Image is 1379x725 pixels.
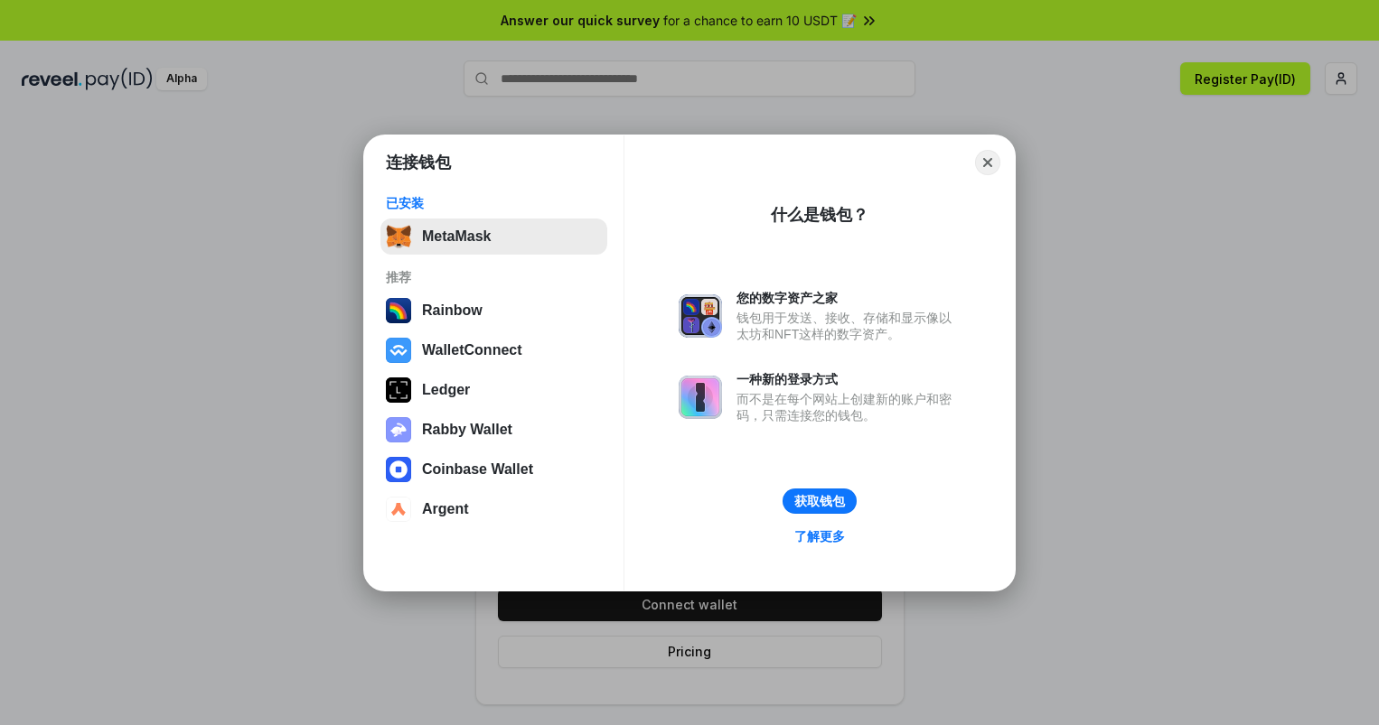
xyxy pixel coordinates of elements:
img: svg+xml,%3Csvg%20xmlns%3D%22http%3A%2F%2Fwww.w3.org%2F2000%2Fsvg%22%20width%3D%2228%22%20height%3... [386,377,411,403]
h1: 连接钱包 [386,152,451,173]
div: Argent [422,501,469,517]
button: Coinbase Wallet [380,451,607,488]
div: 已安装 [386,195,602,211]
div: Ledger [422,382,470,398]
button: 获取钱包 [783,488,857,514]
button: MetaMask [380,218,607,255]
div: 您的数字资产之家 [736,290,961,306]
img: svg+xml,%3Csvg%20width%3D%2228%22%20height%3D%2228%22%20viewBox%3D%220%200%2028%2028%22%20fill%3D... [386,338,411,363]
div: WalletConnect [422,342,522,358]
div: 推荐 [386,269,602,285]
div: 什么是钱包？ [771,204,868,226]
img: svg+xml,%3Csvg%20xmlns%3D%22http%3A%2F%2Fwww.w3.org%2F2000%2Fsvg%22%20fill%3D%22none%22%20viewBox... [386,417,411,442]
div: 获取钱包 [794,493,845,509]
div: 了解更多 [794,528,845,544]
div: Rabby Wallet [422,422,512,438]
img: svg+xml,%3Csvg%20width%3D%2228%22%20height%3D%2228%22%20viewBox%3D%220%200%2028%2028%22%20fill%3D... [386,457,411,482]
button: Ledger [380,372,607,408]
div: 而不是在每个网站上创建新的账户和密码，只需连接您的钱包。 [736,391,961,423]
button: Close [975,150,1000,175]
button: Rainbow [380,293,607,329]
div: Rainbow [422,302,483,319]
img: svg+xml,%3Csvg%20width%3D%22120%22%20height%3D%22120%22%20viewBox%3D%220%200%20120%20120%22%20fil... [386,298,411,323]
img: svg+xml,%3Csvg%20xmlns%3D%22http%3A%2F%2Fwww.w3.org%2F2000%2Fsvg%22%20fill%3D%22none%22%20viewBox... [679,376,722,419]
img: svg+xml,%3Csvg%20fill%3D%22none%22%20height%3D%2233%22%20viewBox%3D%220%200%2035%2033%22%20width%... [386,224,411,249]
img: svg+xml,%3Csvg%20xmlns%3D%22http%3A%2F%2Fwww.w3.org%2F2000%2Fsvg%22%20fill%3D%22none%22%20viewBox... [679,294,722,338]
div: 一种新的登录方式 [736,371,961,387]
div: MetaMask [422,228,491,245]
div: Coinbase Wallet [422,461,533,478]
img: svg+xml,%3Csvg%20width%3D%2228%22%20height%3D%2228%22%20viewBox%3D%220%200%2028%2028%22%20fill%3D... [386,497,411,522]
button: Argent [380,491,607,527]
button: WalletConnect [380,332,607,368]
a: 了解更多 [783,525,856,548]
div: 钱包用于发送、接收、存储和显示像以太坊和NFT这样的数字资产。 [736,310,961,342]
button: Rabby Wallet [380,412,607,448]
